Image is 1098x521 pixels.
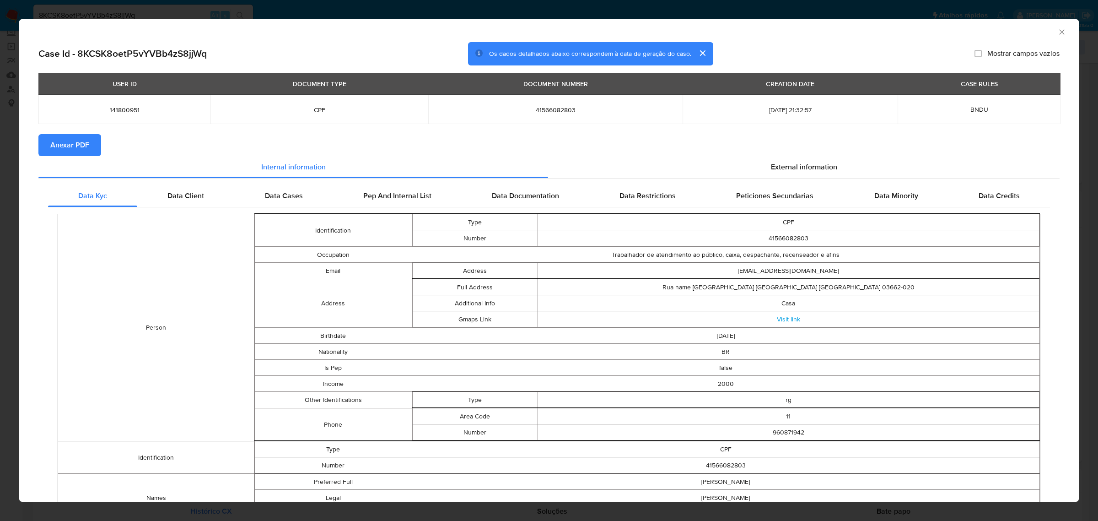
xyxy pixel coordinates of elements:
[492,190,559,201] span: Data Documentation
[518,76,593,92] div: DOCUMENT NUMBER
[255,344,412,360] td: Nationality
[255,490,412,506] td: Legal
[167,190,204,201] span: Data Client
[58,441,254,474] td: Identification
[777,315,800,324] a: Visit link
[694,106,886,114] span: [DATE] 21:32:57
[955,76,1003,92] div: CASE RULES
[261,162,326,172] span: Internal information
[38,48,207,60] h2: Case Id - 8KCSK8oetP5vYVBb4zS8jjWq
[221,106,417,114] span: CPF
[255,474,412,490] td: Preferred Full
[412,457,1040,473] td: 41566082803
[50,135,89,155] span: Anexar PDF
[58,214,254,441] td: Person
[538,408,1039,424] td: 11
[412,474,1040,490] td: [PERSON_NAME]
[255,328,412,344] td: Birthdate
[255,279,412,328] td: Address
[255,376,412,392] td: Income
[538,424,1039,440] td: 960871942
[107,76,142,92] div: USER ID
[255,247,412,263] td: Occupation
[19,19,1079,502] div: closure-recommendation-modal
[255,408,412,441] td: Phone
[874,190,918,201] span: Data Minority
[771,162,837,172] span: External information
[412,360,1040,376] td: false
[987,49,1060,58] span: Mostrar campos vazios
[979,190,1020,201] span: Data Credits
[619,190,676,201] span: Data Restrictions
[1057,27,1066,36] button: Fechar a janela
[538,263,1039,279] td: [EMAIL_ADDRESS][DOMAIN_NAME]
[38,156,1060,178] div: Detailed info
[78,190,107,201] span: Data Kyc
[439,106,672,114] span: 41566082803
[412,392,538,408] td: Type
[974,50,982,57] input: Mostrar campos vazios
[412,408,538,424] td: Area Code
[255,263,412,279] td: Email
[538,295,1039,311] td: Casa
[412,490,1040,506] td: [PERSON_NAME]
[412,441,1040,457] td: CPF
[412,328,1040,344] td: [DATE]
[255,441,412,457] td: Type
[412,376,1040,392] td: 2000
[265,190,303,201] span: Data Cases
[412,424,538,440] td: Number
[489,49,691,58] span: Os dados detalhados abaixo correspondem à data de geração do caso.
[412,263,538,279] td: Address
[287,76,352,92] div: DOCUMENT TYPE
[49,106,199,114] span: 141800951
[255,392,412,408] td: Other Identifications
[412,311,538,327] td: Gmaps Link
[412,214,538,230] td: Type
[255,214,412,247] td: Identification
[412,230,538,246] td: Number
[255,457,412,473] td: Number
[412,344,1040,360] td: BR
[970,105,988,114] span: BNDU
[412,247,1040,263] td: Trabalhador de atendimento ao público, caixa, despachante, recenseador e afins
[363,190,431,201] span: Pep And Internal List
[691,42,713,64] button: cerrar
[538,214,1039,230] td: CPF
[538,279,1039,295] td: Rua name [GEOGRAPHIC_DATA] [GEOGRAPHIC_DATA] [GEOGRAPHIC_DATA] 03662-020
[412,295,538,311] td: Additional Info
[48,185,1050,207] div: Detailed internal info
[255,360,412,376] td: Is Pep
[412,279,538,295] td: Full Address
[538,392,1039,408] td: rg
[760,76,820,92] div: CREATION DATE
[538,230,1039,246] td: 41566082803
[38,134,101,156] button: Anexar PDF
[736,190,813,201] span: Peticiones Secundarias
